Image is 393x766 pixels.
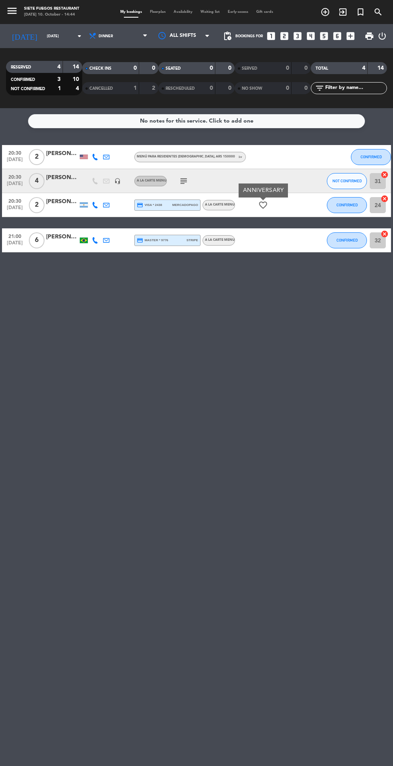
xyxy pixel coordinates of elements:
[332,31,342,41] i: looks_6
[377,65,385,71] strong: 14
[5,196,25,205] span: 20:30
[304,65,309,71] strong: 0
[6,5,18,19] button: menu
[170,10,196,14] span: Availability
[381,230,389,238] i: cancel
[336,203,358,207] span: CONFIRMED
[205,203,235,206] span: A la carte Menu
[338,7,348,17] i: exit_to_app
[320,7,330,17] i: add_circle_outline
[235,152,245,162] span: v
[224,10,252,14] span: Early-access
[5,231,25,240] span: 21:00
[46,197,78,206] div: [PERSON_NAME]
[137,237,168,244] span: master * 9776
[152,85,157,91] strong: 2
[381,171,389,179] i: cancel
[356,7,365,17] i: turned_in_not
[6,28,43,44] i: [DATE]
[73,77,81,82] strong: 10
[24,12,79,18] div: [DATE] 10. October - 14:44
[228,65,233,71] strong: 0
[242,87,262,91] span: NO SHOW
[292,31,303,41] i: looks_3
[11,65,31,69] span: RESERVED
[332,179,362,183] span: NOT CONFIRMED
[210,85,213,91] strong: 0
[11,87,45,91] span: NOT CONFIRMED
[46,232,78,242] div: [PERSON_NAME]
[73,64,81,70] strong: 14
[327,173,367,189] button: NOT CONFIRMED
[327,197,367,213] button: CONFIRMED
[89,87,113,91] span: CANCELLED
[137,202,162,208] span: visa * 2438
[239,183,288,198] div: ANNIVERSARY
[205,238,235,242] span: A la carte Menu
[5,148,25,157] span: 20:30
[57,64,61,70] strong: 4
[327,232,367,248] button: CONFIRMED
[146,10,170,14] span: Floorplan
[46,173,78,182] div: [PERSON_NAME]
[166,67,181,71] span: SEATED
[89,67,111,71] span: CHECK INS
[75,31,84,41] i: arrow_drop_down
[362,65,365,71] strong: 4
[223,31,232,41] span: pending_actions
[228,85,233,91] strong: 0
[316,67,328,71] span: TOTAL
[179,176,188,186] i: subject
[137,179,166,182] span: A la carte Menu
[252,10,277,14] span: Gift cards
[306,31,316,41] i: looks_4
[186,238,198,243] span: stripe
[381,195,389,203] i: cancel
[266,31,276,41] i: looks_one
[5,240,25,250] span: [DATE]
[5,205,25,214] span: [DATE]
[238,154,240,159] span: 1
[258,200,268,210] i: favorite_border
[377,31,387,41] i: power_settings_new
[11,78,35,82] span: CONFIRMED
[137,155,235,158] span: Menú para Residentes [DEMOGRAPHIC_DATA]
[351,149,391,165] button: CONFIRMED
[373,7,383,17] i: search
[99,34,113,38] span: Dinner
[361,155,382,159] span: CONFIRMED
[134,85,137,91] strong: 1
[286,65,289,71] strong: 0
[29,197,45,213] span: 2
[5,181,25,190] span: [DATE]
[46,149,78,158] div: [PERSON_NAME]
[152,65,157,71] strong: 0
[134,65,137,71] strong: 0
[210,65,213,71] strong: 0
[137,237,143,244] i: credit_card
[336,238,358,242] span: CONFIRMED
[24,6,79,12] div: Siete Fuegos Restaurant
[140,117,253,126] div: No notes for this service. Click to add one
[172,202,198,208] span: mercadopago
[324,84,387,93] input: Filter by name...
[114,178,121,184] i: headset_mic
[304,85,309,91] strong: 0
[29,149,45,165] span: 2
[166,87,195,91] span: RESCHEDULED
[345,31,356,41] i: add_box
[76,86,81,91] strong: 4
[116,10,146,14] span: My bookings
[5,172,25,181] span: 20:30
[5,157,25,166] span: [DATE]
[319,31,329,41] i: looks_5
[58,86,61,91] strong: 1
[286,85,289,91] strong: 0
[242,67,257,71] span: SERVED
[214,155,235,158] span: , ARS 150000
[6,5,18,17] i: menu
[279,31,290,41] i: looks_two
[235,34,263,38] span: Bookings for
[365,31,374,41] span: print
[377,24,387,48] div: LOG OUT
